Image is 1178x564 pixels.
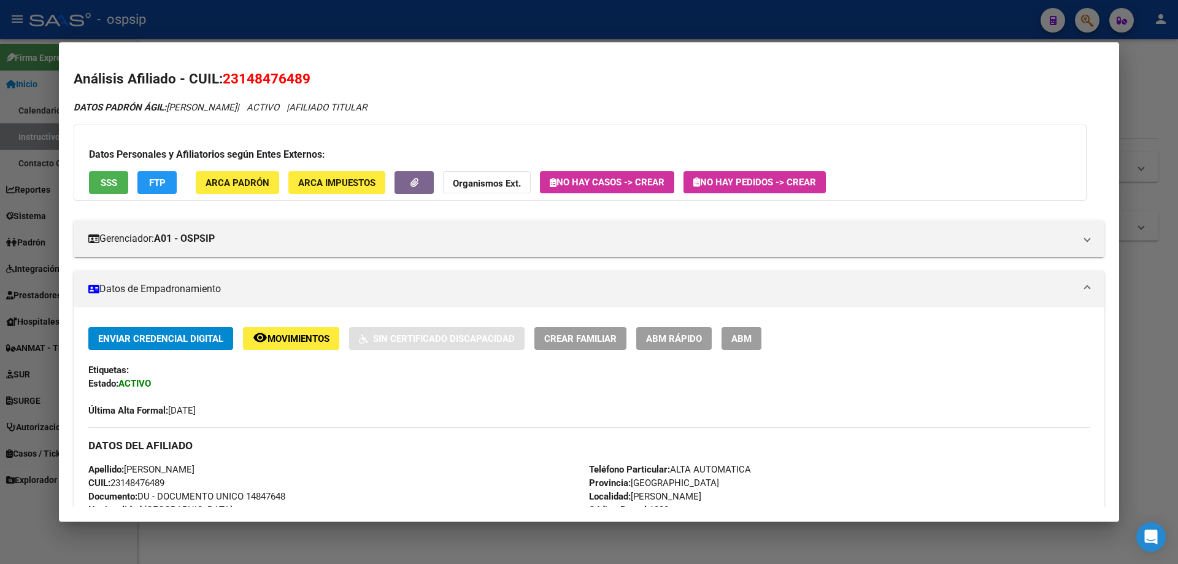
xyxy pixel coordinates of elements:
[683,171,826,193] button: No hay Pedidos -> Crear
[88,477,110,489] strong: CUIL:
[243,327,339,350] button: Movimientos
[89,171,128,194] button: SSS
[589,504,649,516] strong: Código Postal:
[550,177,664,188] span: No hay casos -> Crear
[268,333,329,344] span: Movimientos
[88,491,137,502] strong: Documento:
[88,504,144,516] strong: Nacionalidad:
[289,102,367,113] span: AFILIADO TITULAR
[74,102,367,113] i: | ACTIVO |
[731,333,752,344] span: ABM
[74,69,1104,90] h2: Análisis Afiliado - CUIL:
[88,439,1090,452] h3: DATOS DEL AFILIADO
[443,171,531,194] button: Organismos Ext.
[253,330,268,345] mat-icon: remove_red_eye
[88,378,118,389] strong: Estado:
[288,171,385,194] button: ARCA Impuestos
[589,464,670,475] strong: Teléfono Particular:
[88,504,233,516] span: [GEOGRAPHIC_DATA]
[88,282,1075,296] mat-panel-title: Datos de Empadronamiento
[589,477,719,489] span: [GEOGRAPHIC_DATA]
[149,177,166,188] span: FTP
[88,231,1075,246] mat-panel-title: Gerenciador:
[88,477,164,489] span: 23148476489
[544,333,617,344] span: Crear Familiar
[589,491,701,502] span: [PERSON_NAME]
[196,171,279,194] button: ARCA Padrón
[453,178,521,189] strong: Organismos Ext.
[137,171,177,194] button: FTP
[540,171,674,193] button: No hay casos -> Crear
[1136,522,1166,552] div: Open Intercom Messenger
[98,333,223,344] span: Enviar Credencial Digital
[373,333,515,344] span: Sin Certificado Discapacidad
[88,464,124,475] strong: Apellido:
[154,231,215,246] strong: A01 - OSPSIP
[88,491,285,502] span: DU - DOCUMENTO UNICO 14847648
[589,504,669,516] span: 1888
[88,327,233,350] button: Enviar Credencial Digital
[74,271,1104,307] mat-expansion-panel-header: Datos de Empadronamiento
[298,177,375,188] span: ARCA Impuestos
[223,71,310,87] span: 23148476489
[88,405,196,416] span: [DATE]
[534,327,626,350] button: Crear Familiar
[349,327,525,350] button: Sin Certificado Discapacidad
[101,177,117,188] span: SSS
[206,177,269,188] span: ARCA Padrón
[74,102,237,113] span: [PERSON_NAME]
[88,464,194,475] span: [PERSON_NAME]
[693,177,816,188] span: No hay Pedidos -> Crear
[636,327,712,350] button: ABM Rápido
[89,147,1071,162] h3: Datos Personales y Afiliatorios según Entes Externos:
[589,477,631,489] strong: Provincia:
[88,365,129,376] strong: Etiquetas:
[589,464,751,475] span: ALTA AUTOMATICA
[74,102,166,113] strong: DATOS PADRÓN ÁGIL:
[589,491,631,502] strong: Localidad:
[74,220,1104,257] mat-expansion-panel-header: Gerenciador:A01 - OSPSIP
[118,378,151,389] strong: ACTIVO
[722,327,761,350] button: ABM
[646,333,702,344] span: ABM Rápido
[88,405,168,416] strong: Última Alta Formal:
